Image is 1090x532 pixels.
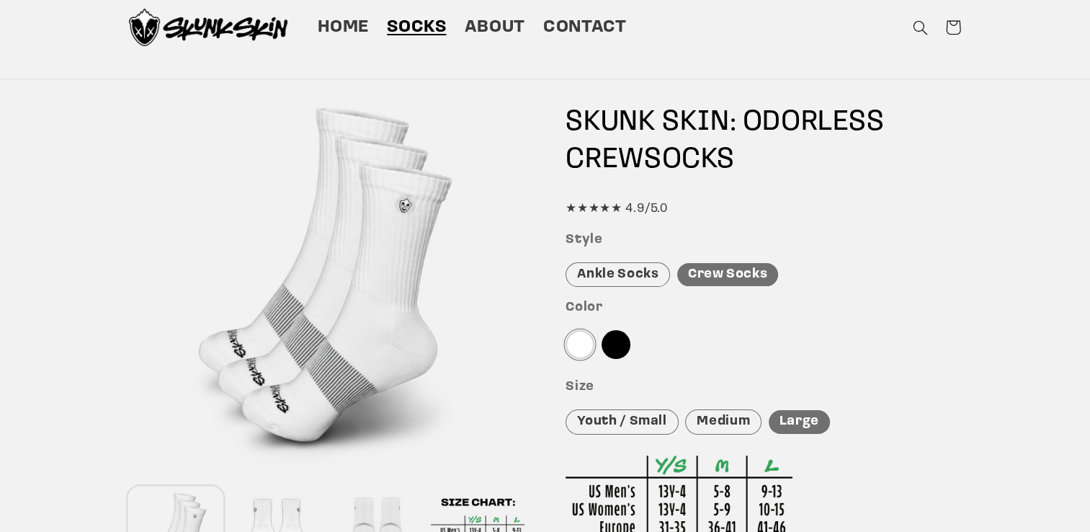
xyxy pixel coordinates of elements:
[378,7,455,48] a: Socks
[129,9,287,46] img: Skunk Skin Anti-Odor Socks.
[566,198,961,220] div: ★★★★★ 4.9/5.0
[455,7,534,48] a: About
[566,409,678,435] div: Youth / Small
[465,17,525,39] span: About
[543,17,626,39] span: Contact
[308,7,378,48] a: Home
[566,146,643,174] span: CREW
[903,11,937,44] summary: Search
[566,379,961,396] h3: Size
[566,232,961,249] h3: Style
[769,410,830,434] div: Large
[566,104,961,179] h1: SKUNK SKIN: ODORLESS SOCKS
[685,409,761,435] div: Medium
[534,7,635,48] a: Contact
[566,300,961,316] h3: Color
[387,17,446,39] span: Socks
[566,262,670,288] div: Ankle Socks
[317,17,369,39] span: Home
[677,263,778,287] div: Crew Socks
